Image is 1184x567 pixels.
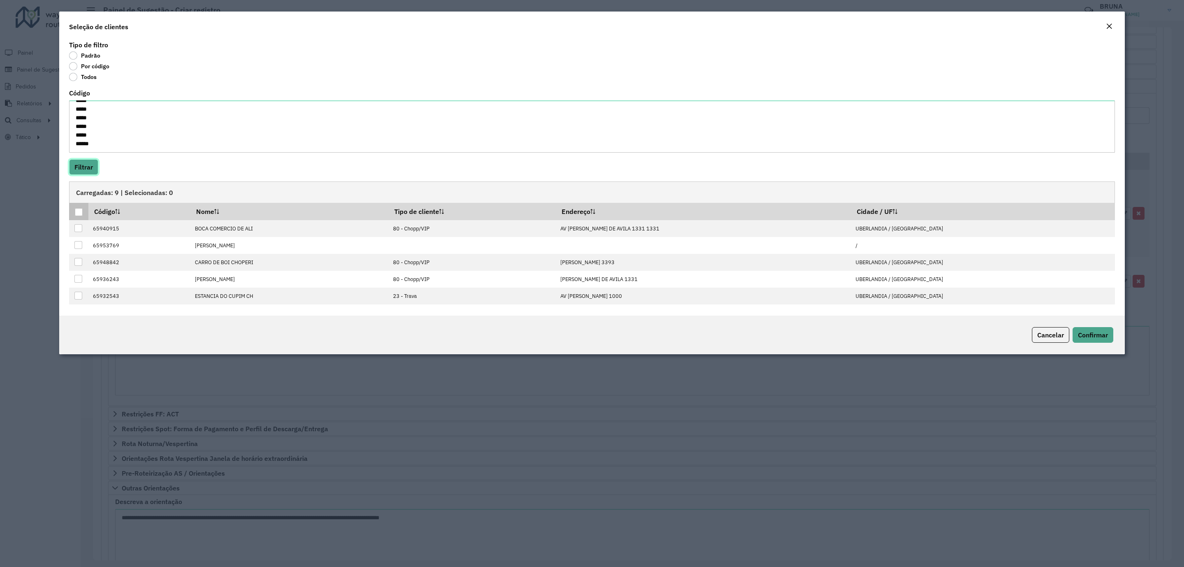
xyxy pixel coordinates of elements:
td: UBERLANDIA / [GEOGRAPHIC_DATA] [851,254,1115,271]
td: [PERSON_NAME] 3393 [556,254,851,271]
label: Código [69,88,90,98]
td: / [851,237,1115,254]
td: UBERLANDIA / [GEOGRAPHIC_DATA] [851,304,1115,321]
td: HIPPO PIZZA LTDA [190,304,388,321]
td: UBERLANDIA / [GEOGRAPHIC_DATA] [851,220,1115,237]
td: 65940915 [88,220,190,237]
td: UBERLANDIA / [GEOGRAPHIC_DATA] [851,271,1115,288]
td: [PERSON_NAME] [190,237,388,254]
td: 65932543 [88,288,190,304]
td: [PERSON_NAME] [190,271,388,288]
td: 80 - Chopp/VIP [388,220,556,237]
td: 80 - Chopp/VIP [388,271,556,288]
td: BOCA COMERCIO DE ALI [190,220,388,237]
td: CARRO DE BOI CHOPERI [190,254,388,271]
th: Cidade / UF [851,203,1115,220]
td: 65936243 [88,271,190,288]
td: 65916473 [88,304,190,321]
td: 23 - Trava [388,288,556,304]
label: Padrão [69,51,100,60]
button: Cancelar [1032,327,1069,343]
label: Todos [69,73,97,81]
button: Filtrar [69,159,98,175]
th: Endereço [556,203,851,220]
td: 65953769 [88,237,190,254]
td: 80 - Chopp/VIP [388,304,556,321]
em: Fechar [1106,23,1112,30]
th: Código [88,203,190,220]
td: AV AV [PERSON_NAME] 1691 [556,304,851,321]
label: Tipo de filtro [69,40,108,50]
th: Nome [190,203,388,220]
span: Cancelar [1037,331,1064,339]
span: Confirmar [1078,331,1108,339]
button: Close [1103,21,1115,32]
td: ESTANCIA DO CUPIM CH [190,288,388,304]
div: Carregadas: 9 | Selecionadas: 0 [69,181,1115,203]
td: [PERSON_NAME] DE AVILA 1331 [556,271,851,288]
h4: Seleção de clientes [69,22,128,32]
button: Confirmar [1073,327,1113,343]
td: 65948842 [88,254,190,271]
th: Tipo de cliente [388,203,556,220]
td: AV [PERSON_NAME] 1000 [556,288,851,304]
label: Por código [69,62,109,70]
td: UBERLANDIA / [GEOGRAPHIC_DATA] [851,288,1115,304]
td: AV [PERSON_NAME] DE AVILA 1331 1331 [556,220,851,237]
td: 80 - Chopp/VIP [388,254,556,271]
